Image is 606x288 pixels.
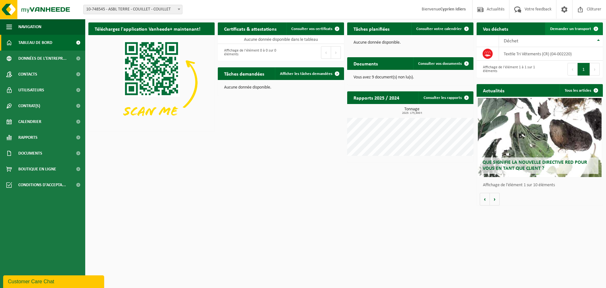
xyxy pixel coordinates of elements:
h2: Tâches demandées [218,67,270,80]
span: Navigation [18,19,41,35]
span: Données de l'entrepr... [18,51,67,66]
span: Consulter vos certificats [291,27,332,31]
p: Affichage de l'élément 1 sur 10 éléments [483,183,600,187]
span: 10-748545 - ASBL TERRE - COUILLET - COUILLET [83,5,182,14]
span: Rapports [18,130,38,145]
strong: Cyprien Idiers [440,7,466,12]
a: Tous les articles [560,84,602,97]
h2: Documents [347,57,384,70]
h2: Vos déchets [477,22,514,35]
button: Volgende [490,193,500,205]
span: Utilisateurs [18,82,44,98]
span: Consulter vos documents [418,62,462,66]
span: Calendrier [18,114,41,130]
span: Que signifie la nouvelle directive RED pour vous en tant que client ? [483,160,587,171]
button: Next [331,46,341,59]
button: Previous [567,63,578,76]
button: Next [590,63,600,76]
a: Afficher les tâches demandées [275,67,343,80]
p: Vous avez 9 document(s) non lu(s). [353,75,467,80]
img: Download de VHEPlus App [88,35,215,130]
span: Tableau de bord [18,35,52,51]
button: 1 [578,63,590,76]
span: 10-748545 - ASBL TERRE - COUILLET - COUILLET [84,5,182,14]
a: Consulter vos certificats [286,22,343,35]
a: Demander un transport [545,22,602,35]
span: 2025: 175,600 t [350,112,473,115]
h2: Téléchargez l'application Vanheede+ maintenant! [88,22,207,35]
div: Affichage de l'élément 1 à 1 sur 1 éléments [480,62,537,76]
button: Previous [321,46,331,59]
h2: Tâches planifiées [347,22,396,35]
div: Affichage de l'élément 0 à 0 sur 0 éléments [221,46,278,59]
h3: Tonnage [350,107,473,115]
span: Consulter votre calendrier [416,27,462,31]
a: Que signifie la nouvelle directive RED pour vous en tant que client ? [478,98,602,177]
a: Consulter vos documents [413,57,473,70]
a: Consulter votre calendrier [411,22,473,35]
span: Contacts [18,66,37,82]
span: Afficher les tâches demandées [280,72,332,76]
p: Aucune donnée disponible. [224,85,338,90]
iframe: chat widget [3,274,105,288]
span: Demander un transport [550,27,591,31]
span: Déchet [504,39,518,44]
h2: Rapports 2025 / 2024 [347,91,406,104]
button: Vorige [480,193,490,205]
span: Contrat(s) [18,98,40,114]
span: Documents [18,145,42,161]
h2: Actualités [477,84,511,96]
h2: Certificats & attestations [218,22,283,35]
td: Aucune donnée disponible dans le tableau [218,35,344,44]
span: Conditions d'accepta... [18,177,66,193]
span: Boutique en ligne [18,161,56,177]
a: Consulter les rapports [419,91,473,104]
td: Textile Tri Vêtements (CR) (04-002220) [499,47,603,61]
p: Aucune donnée disponible. [353,40,467,45]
